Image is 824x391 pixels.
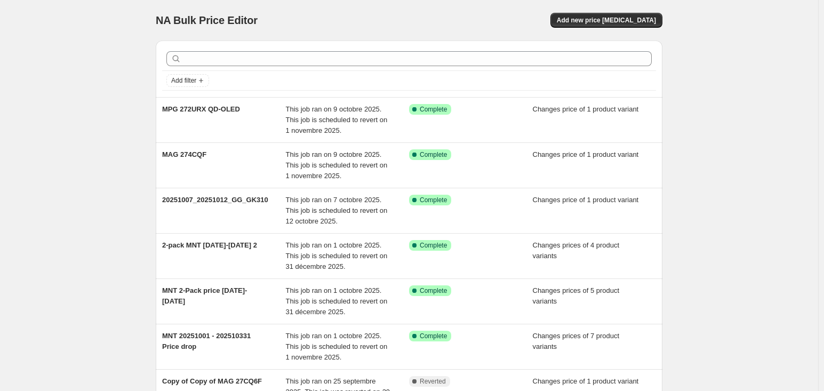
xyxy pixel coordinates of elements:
[533,105,639,113] span: Changes price of 1 product variant
[533,241,620,260] span: Changes prices of 4 product variants
[420,286,447,295] span: Complete
[420,377,446,386] span: Reverted
[533,377,639,385] span: Changes price of 1 product variant
[286,150,388,180] span: This job ran on 9 octobre 2025. This job is scheduled to revert on 1 novembre 2025.
[162,150,206,158] span: MAG 274CQF
[286,286,388,316] span: This job ran on 1 octobre 2025. This job is scheduled to revert on 31 décembre 2025.
[420,196,447,204] span: Complete
[533,196,639,204] span: Changes price of 1 product variant
[420,150,447,159] span: Complete
[286,332,388,361] span: This job ran on 1 octobre 2025. This job is scheduled to revert on 1 novembre 2025.
[533,150,639,158] span: Changes price of 1 product variant
[286,105,388,134] span: This job ran on 9 octobre 2025. This job is scheduled to revert on 1 novembre 2025.
[162,332,251,350] span: MNT 20251001 - 202510331 Price drop
[166,74,209,87] button: Add filter
[162,105,240,113] span: MPG 272URX QD-OLED
[420,332,447,340] span: Complete
[286,241,388,270] span: This job ran on 1 octobre 2025. This job is scheduled to revert on 31 décembre 2025.
[420,241,447,250] span: Complete
[162,286,247,305] span: MNT 2-Pack price [DATE]-[DATE]
[162,377,262,385] span: Copy of Copy of MAG 27CQ6F
[286,196,388,225] span: This job ran on 7 octobre 2025. This job is scheduled to revert on 12 octobre 2025.
[162,196,268,204] span: 20251007_20251012_GG_GK310
[156,14,258,26] span: NA Bulk Price Editor
[533,286,620,305] span: Changes prices of 5 product variants
[533,332,620,350] span: Changes prices of 7 product variants
[420,105,447,114] span: Complete
[162,241,257,249] span: 2-pack MNT [DATE]-[DATE] 2
[171,76,196,85] span: Add filter
[557,16,656,25] span: Add new price [MEDICAL_DATA]
[550,13,662,28] button: Add new price [MEDICAL_DATA]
